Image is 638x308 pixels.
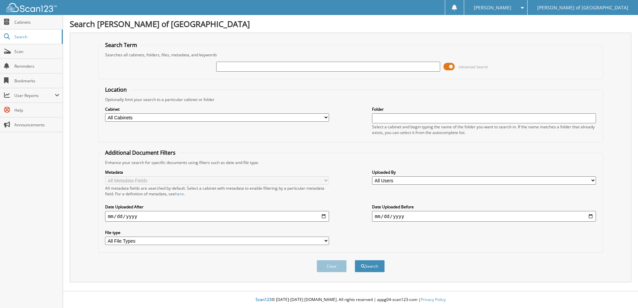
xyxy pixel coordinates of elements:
span: Help [14,107,59,113]
span: Scan [14,49,59,54]
legend: Additional Document Filters [102,149,179,156]
label: Uploaded By [372,169,596,175]
h1: Search [PERSON_NAME] of [GEOGRAPHIC_DATA] [70,18,631,29]
button: Clear [317,260,347,272]
label: Folder [372,106,596,112]
span: [PERSON_NAME] [474,6,511,10]
input: end [372,211,596,222]
span: User Reports [14,93,55,98]
div: Optionally limit your search to a particular cabinet or folder [102,97,599,102]
a: Privacy Policy [421,297,446,302]
label: Metadata [105,169,329,175]
legend: Search Term [102,41,140,49]
div: Searches all cabinets, folders, files, metadata, and keywords [102,52,599,58]
span: Search [14,34,58,40]
a: here [175,191,184,197]
span: [PERSON_NAME] of [GEOGRAPHIC_DATA] [537,6,628,10]
img: scan123-logo-white.svg [7,3,57,12]
label: Date Uploaded Before [372,204,596,210]
span: Advanced Search [458,64,488,69]
label: File type [105,230,329,235]
button: Search [355,260,385,272]
span: Reminders [14,63,59,69]
label: Date Uploaded After [105,204,329,210]
div: Enhance your search for specific documents using filters such as date and file type. [102,160,599,165]
div: © [DATE]-[DATE] [DOMAIN_NAME]. All rights reserved | appg04-scan123-com | [63,292,638,308]
span: Cabinets [14,19,59,25]
label: Cabinet [105,106,329,112]
input: start [105,211,329,222]
legend: Location [102,86,130,93]
span: Bookmarks [14,78,59,84]
span: Announcements [14,122,59,128]
div: Select a cabinet and begin typing the name of the folder you want to search in. If the name match... [372,124,596,135]
div: All metadata fields are searched by default. Select a cabinet with metadata to enable filtering b... [105,185,329,197]
span: Scan123 [256,297,272,302]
